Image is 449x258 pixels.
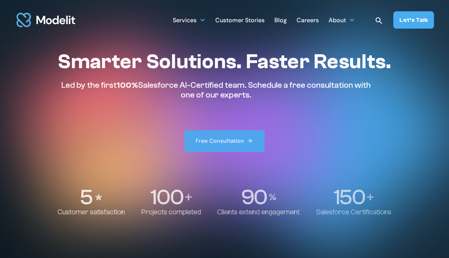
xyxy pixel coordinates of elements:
[58,49,391,74] h1: Smarter Solutions. Faster Results.
[241,186,266,208] p: 90
[80,186,92,208] p: 5
[329,12,355,27] div: About
[217,208,300,217] p: Clients extend engagement
[185,194,192,200] img: Plus
[94,192,103,202] img: Stars
[15,8,77,32] img: modelit logo
[297,12,319,27] a: Careers
[173,12,205,27] div: Services
[297,14,319,28] div: Careers
[274,12,287,27] a: Blog
[399,16,428,24] div: Let’s Talk
[393,11,434,29] a: Let’s Talk
[333,186,365,208] p: 150
[184,130,265,152] a: Free Consultation
[316,208,391,217] p: Salesforce Certifications
[150,186,183,208] p: 100
[274,14,287,28] div: Blog
[142,208,201,217] p: Projects completed
[117,80,138,90] span: 100%
[196,137,244,145] div: Free Consultation
[269,194,276,200] img: Percentage
[367,194,374,200] img: Plus
[247,137,253,144] img: arrow right
[329,14,346,28] div: About
[58,208,125,217] p: Customer satisfaction
[215,14,265,28] div: Customer Stories
[58,80,374,100] p: Led by the first Salesforce AI-Certified team. Schedule a free consultation with one of our experts.
[173,14,196,28] div: Services
[15,8,77,32] a: home
[215,12,265,27] a: Customer Stories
